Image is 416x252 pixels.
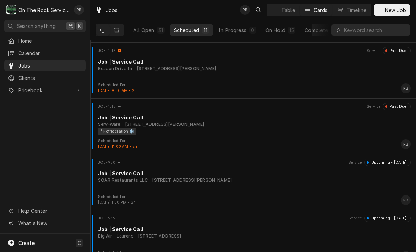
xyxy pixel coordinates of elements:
[401,139,411,149] div: Card Footer Primary Content
[98,138,137,150] div: Card Footer Extra Context
[93,58,413,72] div: Card Body
[90,154,416,210] div: Job Card: JOB-950
[344,24,407,36] input: Keyword search
[387,48,407,54] div: Past Due
[98,216,115,221] div: Object ID
[98,177,148,183] div: Object Subtext Primary
[401,139,411,149] div: Ray Beals's Avatar
[4,205,86,217] a: Go to Help Center
[98,103,121,110] div: Card Header Primary Content
[374,4,410,16] button: New Job
[93,82,413,94] div: Card Footer
[74,5,84,15] div: Ray Beals's Avatar
[265,27,285,34] div: On Hold
[98,225,411,233] div: Object Title
[98,47,121,54] div: Card Header Primary Content
[401,83,411,93] div: Card Footer Primary Content
[384,6,408,14] span: New Job
[281,6,295,14] div: Table
[4,35,86,47] a: Home
[383,103,411,110] div: Object Status
[18,37,82,45] span: Home
[6,5,16,15] div: O
[68,22,73,30] span: ⌘
[98,82,137,94] div: Card Footer Extra Context
[18,240,35,246] span: Create
[401,195,411,205] div: Card Footer Primary Content
[347,6,366,14] div: Timeline
[369,216,406,221] div: Upcoming - [DATE]
[93,225,413,239] div: Card Body
[4,60,86,71] a: Jobs
[93,194,413,205] div: Card Footer
[98,121,120,128] div: Object Subtext Primary
[98,88,137,93] span: [DATE] 9:00 AM • 2h
[98,200,136,205] div: Object Extra Context Footer Value
[78,239,81,247] span: C
[4,47,86,59] a: Calendar
[18,6,70,14] div: On The Rock Services
[401,195,411,205] div: RB
[348,216,362,221] div: Object Extra Context Header
[18,219,81,227] span: What's New
[90,98,416,154] div: Job Card: JOB-1018
[98,114,411,121] div: Object Title
[18,74,82,82] span: Clients
[158,27,163,34] div: 31
[289,27,294,34] div: 15
[78,22,81,30] span: K
[98,65,411,72] div: Object Subtext
[98,128,136,135] div: ² Refrigeration ❄️
[364,215,411,222] div: Object Status
[18,207,81,215] span: Help Center
[93,47,413,54] div: Card Header
[135,65,216,72] div: Object Subtext Secondary
[18,87,72,94] span: Pricebook
[364,159,411,166] div: Object Status
[17,22,56,30] span: Search anything
[367,47,411,54] div: Card Header Secondary Content
[6,5,16,15] div: On The Rock Services's Avatar
[240,5,250,15] div: RB
[348,215,411,222] div: Card Header Secondary Content
[93,215,413,222] div: Card Header
[93,159,413,166] div: Card Header
[123,121,204,128] div: Object Subtext Secondary
[4,217,86,229] a: Go to What's New
[98,128,408,135] div: Object Tag List
[74,5,84,15] div: RB
[401,195,411,205] div: Ray Beals's Avatar
[93,114,413,135] div: Card Body
[98,144,137,149] span: [DATE] 11:00 AM • 2h
[401,139,411,149] div: RB
[93,170,413,183] div: Card Body
[98,233,411,239] div: Object Subtext
[367,104,381,110] div: Object Extra Context Header
[98,138,137,144] div: Object Extra Context Footer Label
[369,160,406,165] div: Upcoming - [DATE]
[98,82,137,88] div: Object Extra Context Footer Label
[93,103,413,110] div: Card Header
[4,84,86,96] a: Go to Pricebook
[314,6,328,14] div: Cards
[253,4,264,16] button: Open search
[4,20,86,32] button: Search anything⌘K
[98,194,136,200] div: Object Extra Context Footer Label
[18,49,82,57] span: Calendar
[18,62,82,69] span: Jobs
[133,27,154,34] div: All Open
[401,83,411,93] div: Ray Beals's Avatar
[98,48,116,54] div: Object ID
[383,47,411,54] div: Object Status
[348,160,362,165] div: Object Extra Context Header
[98,177,411,183] div: Object Subtext
[98,170,411,177] div: Object Title
[98,160,115,165] div: Object ID
[98,159,121,166] div: Card Header Primary Content
[98,58,411,65] div: Object Title
[98,88,137,94] div: Object Extra Context Footer Value
[98,194,136,205] div: Card Footer Extra Context
[387,104,407,110] div: Past Due
[98,200,136,205] span: [DATE] 1:00 PM • 3h
[4,72,86,84] a: Clients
